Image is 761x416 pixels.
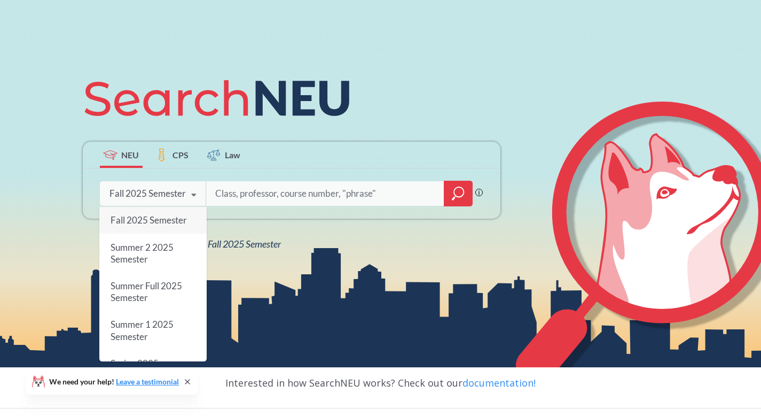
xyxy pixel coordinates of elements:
a: documentation! [462,376,536,389]
span: Summer 2 2025 Semester [110,242,173,265]
span: Spring 2025 Semester [110,358,158,381]
span: CPS [172,149,189,161]
span: View all classes for [109,238,281,250]
span: Fall 2025 Semester [110,214,186,226]
span: NEU Fall 2025 Semester [187,238,281,250]
span: Law [225,149,240,161]
svg: magnifying glass [452,186,465,201]
span: Summer 1 2025 Semester [110,319,173,342]
div: Fall 2025 Semester [109,188,186,199]
div: magnifying glass [444,181,473,206]
span: Summer Full 2025 Semester [110,280,182,303]
input: Class, professor, course number, "phrase" [214,182,436,205]
span: NEU [121,149,139,161]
